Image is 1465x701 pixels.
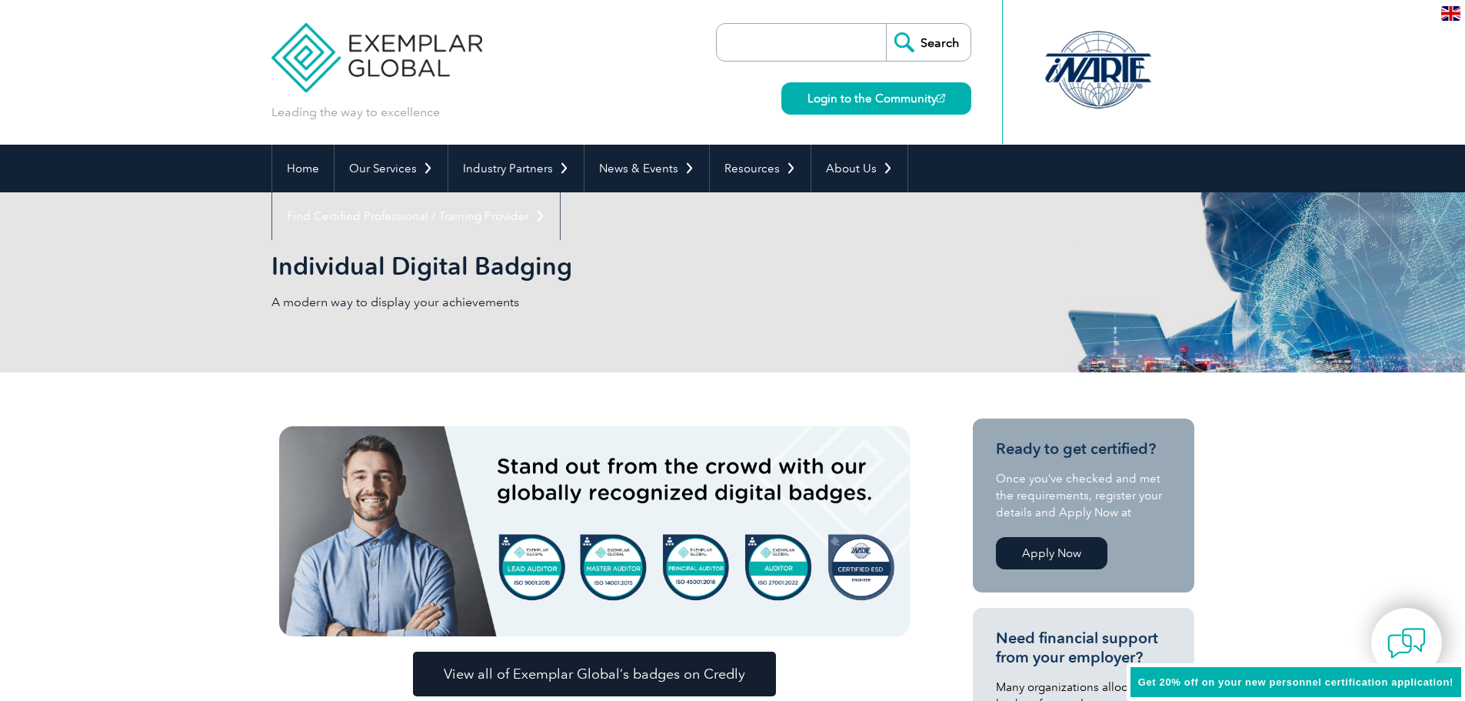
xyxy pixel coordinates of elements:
[335,145,448,192] a: Our Services
[996,537,1107,569] a: Apply Now
[413,652,776,696] a: View all of Exemplar Global’s badges on Credly
[811,145,907,192] a: About Us
[781,82,971,115] a: Login to the Community
[996,439,1171,459] h3: Ready to get certified?
[1138,676,1453,688] span: Get 20% off on your new personnel certification application!
[271,294,733,311] p: A modern way to display your achievements
[271,104,440,121] p: Leading the way to excellence
[279,426,910,636] img: badges
[996,470,1171,521] p: Once you’ve checked and met the requirements, register your details and Apply Now at
[886,24,971,61] input: Search
[272,145,334,192] a: Home
[710,145,811,192] a: Resources
[448,145,584,192] a: Industry Partners
[584,145,709,192] a: News & Events
[937,94,945,102] img: open_square.png
[1387,624,1426,663] img: contact-chat.png
[996,629,1171,667] h3: Need financial support from your employer?
[271,254,917,279] h2: Individual Digital Badging
[272,192,560,240] a: Find Certified Professional / Training Provider
[1441,6,1460,21] img: en
[444,667,745,681] span: View all of Exemplar Global’s badges on Credly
